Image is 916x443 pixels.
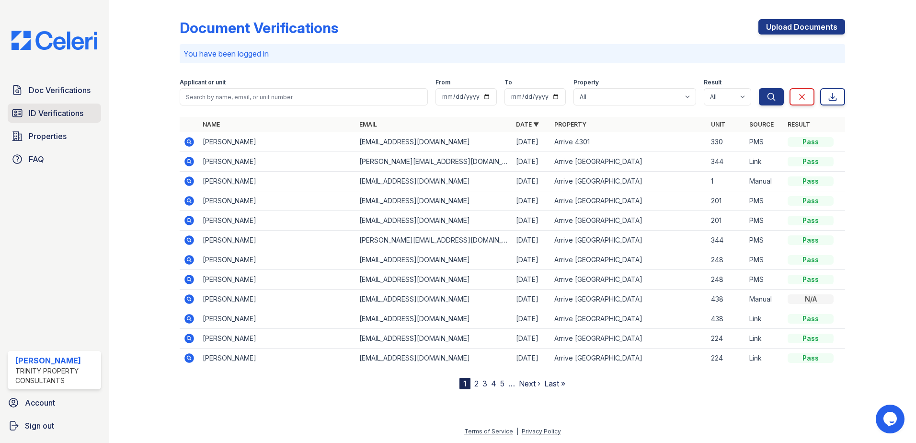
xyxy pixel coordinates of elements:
[464,428,513,435] a: Terms of Service
[29,107,83,119] span: ID Verifications
[459,378,470,389] div: 1
[500,379,504,388] a: 5
[29,130,67,142] span: Properties
[788,216,834,225] div: Pass
[745,270,784,290] td: PMS
[544,379,565,388] a: Last »
[199,250,355,270] td: [PERSON_NAME]
[707,250,745,270] td: 248
[4,31,105,50] img: CE_Logo_Blue-a8612792a0a2168367f1c8372b55b34899dd931a85d93a1a3d3e32e68fde9ad4.png
[788,176,834,186] div: Pass
[704,79,721,86] label: Result
[707,309,745,329] td: 438
[203,121,220,128] a: Name
[550,191,707,211] td: Arrive [GEOGRAPHIC_DATA]
[788,137,834,147] div: Pass
[482,379,487,388] a: 3
[359,121,377,128] a: Email
[550,329,707,349] td: Arrive [GEOGRAPHIC_DATA]
[199,329,355,349] td: [PERSON_NAME]
[788,196,834,206] div: Pass
[199,211,355,231] td: [PERSON_NAME]
[550,172,707,191] td: Arrive [GEOGRAPHIC_DATA]
[707,329,745,349] td: 224
[788,353,834,363] div: Pass
[355,211,512,231] td: [EMAIL_ADDRESS][DOMAIN_NAME]
[512,211,550,231] td: [DATE]
[355,270,512,290] td: [EMAIL_ADDRESS][DOMAIN_NAME]
[15,366,97,385] div: Trinity Property Consultants
[550,309,707,329] td: Arrive [GEOGRAPHIC_DATA]
[707,152,745,172] td: 344
[707,290,745,309] td: 438
[512,231,550,250] td: [DATE]
[512,132,550,152] td: [DATE]
[550,132,707,152] td: Arrive 4301
[512,329,550,349] td: [DATE]
[788,334,834,343] div: Pass
[355,349,512,368] td: [EMAIL_ADDRESS][DOMAIN_NAME]
[550,290,707,309] td: Arrive [GEOGRAPHIC_DATA]
[550,231,707,250] td: Arrive [GEOGRAPHIC_DATA]
[707,211,745,231] td: 201
[8,127,101,146] a: Properties
[519,379,540,388] a: Next ›
[745,152,784,172] td: Link
[199,290,355,309] td: [PERSON_NAME]
[707,172,745,191] td: 1
[788,314,834,324] div: Pass
[474,379,479,388] a: 2
[512,290,550,309] td: [DATE]
[522,428,561,435] a: Privacy Policy
[355,329,512,349] td: [EMAIL_ADDRESS][DOMAIN_NAME]
[355,290,512,309] td: [EMAIL_ADDRESS][DOMAIN_NAME]
[550,211,707,231] td: Arrive [GEOGRAPHIC_DATA]
[8,104,101,123] a: ID Verifications
[183,48,841,59] p: You have been logged in
[788,235,834,245] div: Pass
[707,349,745,368] td: 224
[512,191,550,211] td: [DATE]
[512,270,550,290] td: [DATE]
[707,231,745,250] td: 344
[749,121,774,128] a: Source
[199,309,355,329] td: [PERSON_NAME]
[8,150,101,169] a: FAQ
[550,270,707,290] td: Arrive [GEOGRAPHIC_DATA]
[512,309,550,329] td: [DATE]
[180,19,338,36] div: Document Verifications
[180,88,428,105] input: Search by name, email, or unit number
[4,416,105,435] a: Sign out
[550,349,707,368] td: Arrive [GEOGRAPHIC_DATA]
[491,379,496,388] a: 4
[355,191,512,211] td: [EMAIL_ADDRESS][DOMAIN_NAME]
[355,231,512,250] td: [PERSON_NAME][EMAIL_ADDRESS][DOMAIN_NAME]
[199,349,355,368] td: [PERSON_NAME]
[758,19,845,35] a: Upload Documents
[788,121,810,128] a: Result
[876,405,906,433] iframe: chat widget
[711,121,725,128] a: Unit
[745,349,784,368] td: Link
[512,250,550,270] td: [DATE]
[508,378,515,389] span: …
[355,250,512,270] td: [EMAIL_ADDRESS][DOMAIN_NAME]
[516,121,539,128] a: Date ▼
[550,152,707,172] td: Arrive [GEOGRAPHIC_DATA]
[745,132,784,152] td: PMS
[788,255,834,265] div: Pass
[512,152,550,172] td: [DATE]
[745,231,784,250] td: PMS
[180,79,226,86] label: Applicant or unit
[745,191,784,211] td: PMS
[745,290,784,309] td: Manual
[788,294,834,304] div: N/A
[504,79,512,86] label: To
[550,250,707,270] td: Arrive [GEOGRAPHIC_DATA]
[29,84,91,96] span: Doc Verifications
[29,153,44,165] span: FAQ
[355,309,512,329] td: [EMAIL_ADDRESS][DOMAIN_NAME]
[707,191,745,211] td: 201
[512,172,550,191] td: [DATE]
[573,79,599,86] label: Property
